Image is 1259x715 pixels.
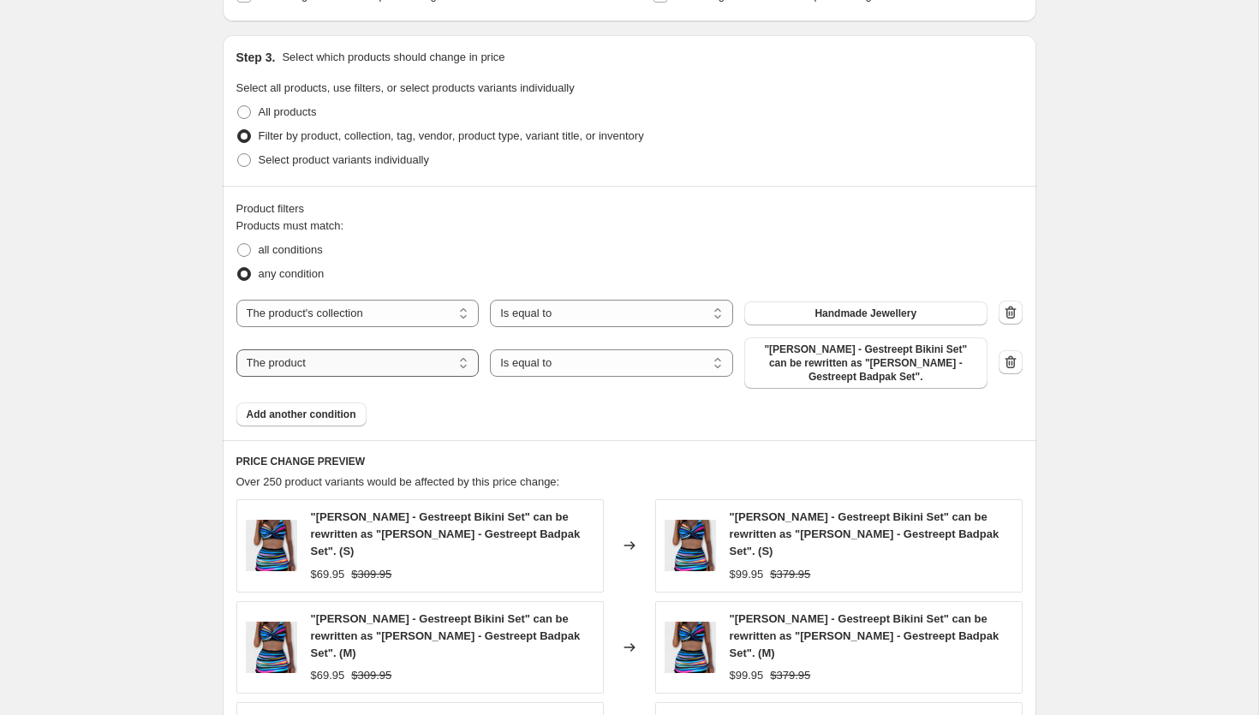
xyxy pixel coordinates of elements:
span: Products must match: [236,219,344,232]
p: Select which products should change in price [282,49,504,66]
img: download_71_-Photoroom_a3b8dbda-a7a6-4ea5-99d2-d9af885c366b_80x.jpg [246,520,297,571]
h6: PRICE CHANGE PREVIEW [236,455,1023,468]
span: All products [259,105,317,118]
span: Over 250 product variants would be affected by this price change: [236,475,560,488]
button: Add another condition [236,402,367,426]
span: "[PERSON_NAME] - Gestreept Bikini Set" can be rewritten as "[PERSON_NAME] - Gestreept Badpak Set". [755,343,977,384]
h2: Step 3. [236,49,276,66]
div: Product filters [236,200,1023,217]
span: Select product variants individually [259,153,429,166]
div: $99.95 [730,667,764,684]
strike: $379.95 [770,566,810,583]
span: Filter by product, collection, tag, vendor, product type, variant title, or inventory [259,129,644,142]
span: all conditions [259,243,323,256]
span: Handmade Jewellery [814,307,916,320]
span: Select all products, use filters, or select products variants individually [236,81,575,94]
span: Add another condition [247,408,356,421]
span: any condition [259,267,325,280]
strike: $379.95 [770,667,810,684]
strike: $309.95 [351,667,391,684]
span: "[PERSON_NAME] - Gestreept Bikini Set" can be rewritten as "[PERSON_NAME] - Gestreept Badpak Set"... [730,510,999,557]
img: download_71_-Photoroom_a3b8dbda-a7a6-4ea5-99d2-d9af885c366b_80x.jpg [246,622,297,673]
span: "[PERSON_NAME] - Gestreept Bikini Set" can be rewritten as "[PERSON_NAME] - Gestreept Badpak Set"... [311,510,581,557]
button: "Donna - Gestreept Bikini Set" can be rewritten as "Donna - Gestreept Badpak Set". [744,337,988,389]
strike: $309.95 [351,566,391,583]
div: $69.95 [311,566,345,583]
img: download_71_-Photoroom_a3b8dbda-a7a6-4ea5-99d2-d9af885c366b_80x.jpg [665,520,716,571]
button: Handmade Jewellery [744,301,988,325]
div: $99.95 [730,566,764,583]
img: download_71_-Photoroom_a3b8dbda-a7a6-4ea5-99d2-d9af885c366b_80x.jpg [665,622,716,673]
span: "[PERSON_NAME] - Gestreept Bikini Set" can be rewritten as "[PERSON_NAME] - Gestreept Badpak Set"... [730,612,999,659]
div: $69.95 [311,667,345,684]
span: "[PERSON_NAME] - Gestreept Bikini Set" can be rewritten as "[PERSON_NAME] - Gestreept Badpak Set"... [311,612,581,659]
